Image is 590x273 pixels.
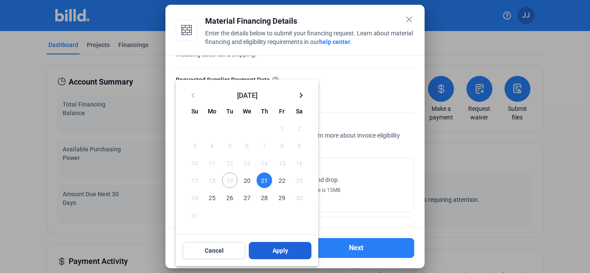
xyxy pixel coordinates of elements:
button: August 20, 2025 [238,172,256,189]
mat-icon: keyboard_arrow_right [296,90,306,100]
button: August 29, 2025 [273,189,290,206]
button: August 27, 2025 [238,189,256,206]
button: August 12, 2025 [221,154,238,172]
button: August 8, 2025 [273,137,290,154]
button: August 22, 2025 [273,172,290,189]
span: 14 [257,155,272,171]
button: August 7, 2025 [256,137,273,154]
button: August 21, 2025 [256,172,273,189]
span: 25 [204,190,220,205]
button: August 5, 2025 [221,137,238,154]
span: 2 [292,120,307,136]
button: Cancel [183,242,245,259]
button: August 16, 2025 [291,154,308,172]
button: August 15, 2025 [273,154,290,172]
button: August 26, 2025 [221,189,238,206]
span: 1 [274,120,289,136]
mat-icon: keyboard_arrow_left [188,90,198,100]
span: 6 [239,138,255,153]
button: August 13, 2025 [238,154,256,172]
button: August 3, 2025 [186,137,203,154]
button: August 31, 2025 [186,206,203,223]
span: Sa [296,108,303,115]
button: August 18, 2025 [203,172,221,189]
button: August 2, 2025 [291,119,308,137]
span: 18 [204,173,220,188]
span: Cancel [205,246,224,255]
button: August 14, 2025 [256,154,273,172]
span: 5 [222,138,238,153]
td: AUG [186,119,273,137]
button: August 28, 2025 [256,189,273,206]
span: 8 [274,138,289,153]
button: August 30, 2025 [291,189,308,206]
span: 27 [239,190,255,205]
span: 15 [274,155,289,171]
span: 9 [292,138,307,153]
span: 29 [274,190,289,205]
span: 24 [187,190,203,205]
span: We [243,108,251,115]
button: August 10, 2025 [186,154,203,172]
button: August 23, 2025 [291,172,308,189]
span: 12 [222,155,238,171]
span: Su [191,108,198,115]
span: 19 [222,173,238,188]
span: 11 [204,155,220,171]
span: 4 [204,138,220,153]
button: August 24, 2025 [186,189,203,206]
span: Th [261,108,268,115]
span: 21 [257,173,272,188]
span: 23 [292,173,307,188]
button: August 17, 2025 [186,172,203,189]
button: August 19, 2025 [221,172,238,189]
span: Mo [208,108,216,115]
button: August 11, 2025 [203,154,221,172]
span: 22 [274,173,289,188]
span: 10 [187,155,203,171]
button: August 25, 2025 [203,189,221,206]
span: 16 [292,155,307,171]
span: 28 [257,190,272,205]
span: 26 [222,190,238,205]
span: 3 [187,138,203,153]
span: 7 [257,138,272,153]
button: August 9, 2025 [291,137,308,154]
span: 13 [239,155,255,171]
button: August 1, 2025 [273,119,290,137]
span: 20 [239,173,255,188]
button: August 6, 2025 [238,137,256,154]
span: 30 [292,190,307,205]
button: Apply [249,242,311,259]
button: August 4, 2025 [203,137,221,154]
span: 31 [187,207,203,223]
span: Fr [279,108,285,115]
span: 17 [187,173,203,188]
span: [DATE] [202,91,292,98]
span: Tu [226,108,233,115]
span: Apply [273,246,288,255]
